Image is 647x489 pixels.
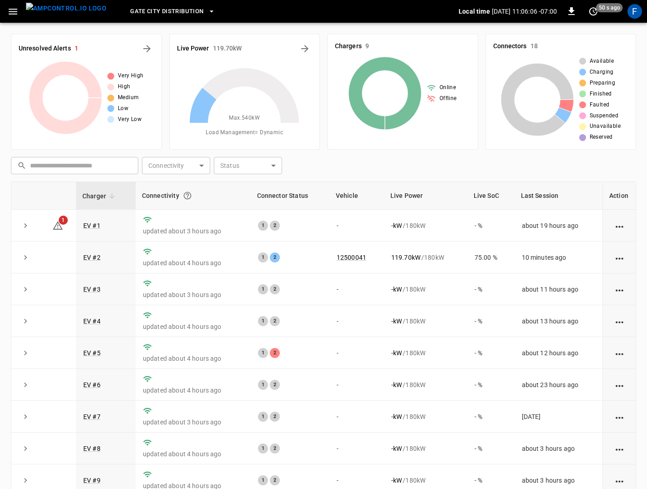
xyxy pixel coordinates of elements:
p: Local time [459,7,490,16]
div: action cell options [614,380,625,389]
span: Max. 540 kW [229,114,260,123]
div: 2 [270,348,280,358]
div: 1 [258,475,268,485]
button: expand row [19,251,32,264]
td: - % [467,273,515,305]
th: Connector Status [251,182,329,210]
p: 119.70 kW [391,253,420,262]
button: set refresh interval [586,4,601,19]
a: 1 [52,221,63,228]
button: expand row [19,282,32,296]
a: EV #5 [83,349,101,357]
div: 2 [270,444,280,454]
th: Live Power [384,182,467,210]
a: EV #3 [83,286,101,293]
a: EV #8 [83,445,101,452]
div: / 180 kW [391,348,460,358]
th: Action [602,182,636,210]
button: expand row [19,346,32,360]
th: Live SoC [467,182,515,210]
td: about 11 hours ago [515,273,602,305]
div: 2 [270,221,280,231]
p: - kW [391,380,402,389]
div: action cell options [614,221,625,230]
div: 1 [258,412,268,422]
button: Energy Overview [298,41,312,56]
span: 50 s ago [596,3,623,12]
span: Online [440,83,456,92]
div: 1 [258,221,268,231]
div: action cell options [614,253,625,262]
td: - % [467,305,515,337]
p: updated about 3 hours ago [143,227,243,236]
div: action cell options [614,285,625,294]
span: Suspended [590,111,619,121]
p: - kW [391,444,402,453]
span: Charger [82,191,118,202]
span: Reserved [590,133,613,142]
span: Very High [118,71,144,81]
div: / 180 kW [391,221,460,230]
div: action cell options [614,412,625,421]
span: Load Management = Dynamic [206,128,283,137]
div: / 180 kW [391,412,460,421]
span: Finished [590,90,612,99]
p: - kW [391,221,402,230]
a: EV #7 [83,413,101,420]
td: - [329,401,384,433]
button: expand row [19,314,32,328]
td: - [329,210,384,242]
div: / 180 kW [391,476,460,485]
p: updated about 3 hours ago [143,290,243,299]
td: about 3 hours ago [515,433,602,464]
div: 1 [258,348,268,358]
button: expand row [19,474,32,487]
div: 1 [258,444,268,454]
div: 2 [270,380,280,390]
h6: 1 [75,44,78,54]
p: - kW [391,412,402,421]
div: 1 [258,284,268,294]
td: [DATE] [515,401,602,433]
h6: 119.70 kW [213,44,242,54]
button: expand row [19,410,32,423]
button: expand row [19,442,32,455]
a: 12500041 [337,254,366,261]
p: - kW [391,285,402,294]
td: - % [467,369,515,401]
div: / 180 kW [391,380,460,389]
div: action cell options [614,348,625,358]
div: / 180 kW [391,253,460,262]
a: EV #1 [83,222,101,229]
div: Connectivity [142,187,244,204]
th: Last Session [515,182,602,210]
td: - [329,337,384,369]
p: - kW [391,348,402,358]
a: EV #9 [83,477,101,484]
div: profile-icon [627,4,642,19]
h6: Connectors [493,41,527,51]
div: 2 [270,316,280,326]
a: EV #4 [83,318,101,325]
div: / 180 kW [391,317,460,326]
div: 2 [270,412,280,422]
button: Gate City Distribution [126,3,219,20]
div: 1 [258,316,268,326]
span: Faulted [590,101,610,110]
h6: Live Power [177,44,209,54]
td: - % [467,401,515,433]
button: expand row [19,219,32,232]
p: updated about 4 hours ago [143,386,243,395]
button: Connection between the charger and our software. [179,187,196,204]
div: action cell options [614,444,625,453]
div: / 180 kW [391,285,460,294]
span: Unavailable [590,122,621,131]
h6: Chargers [335,41,362,51]
a: EV #6 [83,381,101,388]
td: - % [467,433,515,464]
button: expand row [19,378,32,392]
span: Gate City Distribution [130,6,203,17]
p: updated about 4 hours ago [143,322,243,331]
span: Medium [118,93,139,102]
td: about 13 hours ago [515,305,602,337]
